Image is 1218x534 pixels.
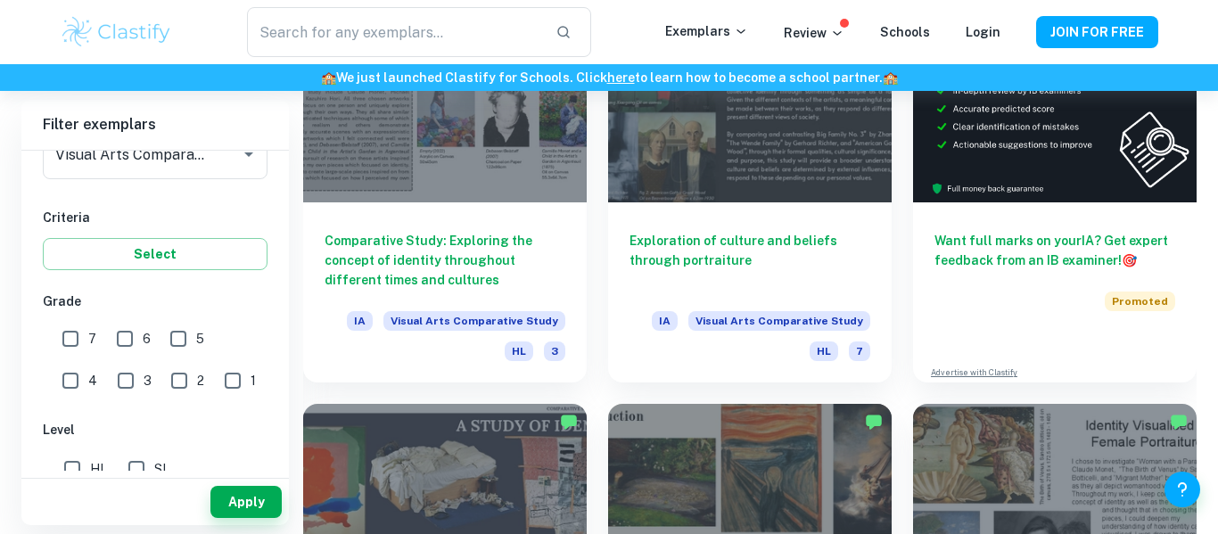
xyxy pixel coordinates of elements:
h6: Filter exemplars [21,100,289,150]
button: Apply [210,486,282,518]
img: Clastify logo [60,14,173,50]
span: IA [347,311,373,331]
a: Advertise with Clastify [931,366,1017,379]
span: HL [90,459,107,479]
p: Exemplars [665,21,748,41]
img: Marked [560,413,578,431]
h6: Level [43,420,267,440]
span: 5 [196,329,204,349]
span: 🏫 [883,70,898,85]
input: Search for any exemplars... [247,7,541,57]
span: Visual Arts Comparative Study [383,311,565,331]
button: Help and Feedback [1165,472,1200,507]
span: 3 [144,371,152,390]
span: HL [810,341,838,361]
span: HL [505,341,533,361]
h6: Comparative Study: Exploring the concept of identity throughout different times and cultures [325,231,565,290]
h6: Exploration of culture and beliefs through portraiture [630,231,870,290]
h6: Want full marks on your IA ? Get expert feedback from an IB examiner! [934,231,1175,270]
h6: We just launched Clastify for Schools. Click to learn how to become a school partner. [4,68,1214,87]
span: Promoted [1105,292,1175,311]
a: Schools [880,25,930,39]
span: Visual Arts Comparative Study [688,311,870,331]
span: 🎯 [1122,253,1137,267]
span: 3 [544,341,565,361]
a: Login [966,25,1000,39]
img: Marked [1170,413,1188,431]
span: SL [154,459,169,479]
span: 2 [197,371,204,390]
span: 1 [251,371,256,390]
button: Open [236,142,261,167]
button: Select [43,238,267,270]
img: Marked [865,413,883,431]
span: IA [652,311,678,331]
p: Review [784,23,844,43]
span: 4 [88,371,97,390]
span: 7 [88,329,96,349]
h6: Grade [43,292,267,311]
a: here [607,70,635,85]
h6: Criteria [43,208,267,227]
span: 🏫 [321,70,336,85]
span: 7 [849,341,870,361]
button: JOIN FOR FREE [1036,16,1158,48]
span: 6 [143,329,151,349]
